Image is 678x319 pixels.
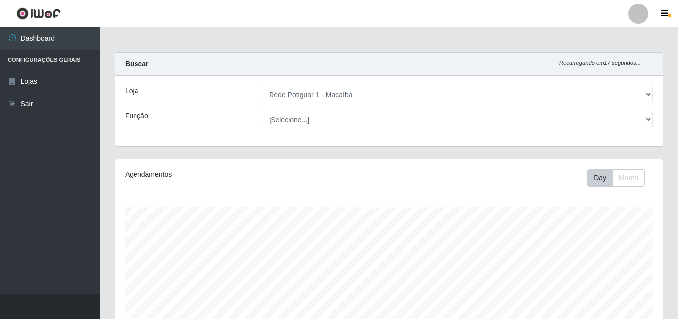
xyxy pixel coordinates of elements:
[125,111,148,121] label: Função
[587,169,645,187] div: First group
[587,169,613,187] button: Day
[125,86,138,96] label: Loja
[125,169,336,180] div: Agendamentos
[612,169,645,187] button: Month
[125,60,148,68] strong: Buscar
[559,60,641,66] i: Recarregando em 17 segundos...
[587,169,653,187] div: Toolbar with button groups
[16,7,61,20] img: CoreUI Logo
